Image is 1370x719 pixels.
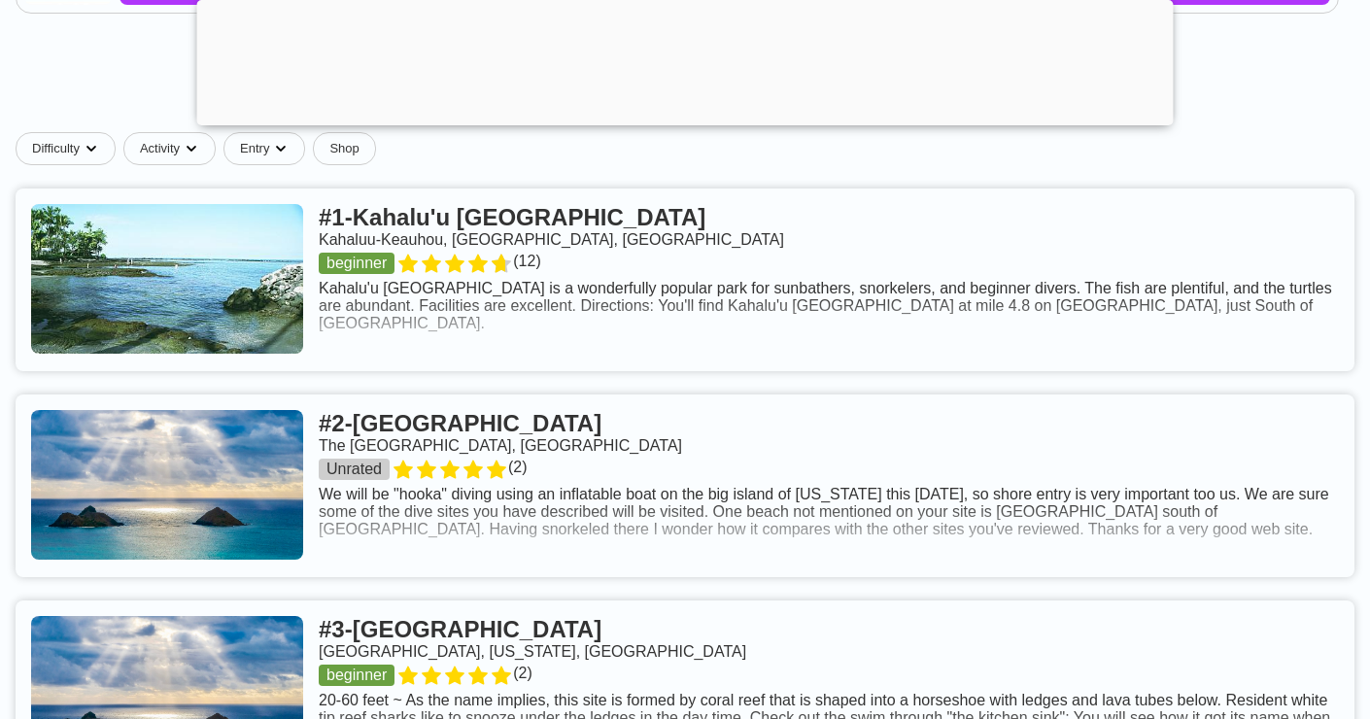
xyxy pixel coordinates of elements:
a: Shop [313,132,375,165]
img: dropdown caret [84,141,99,156]
img: dropdown caret [273,141,289,156]
span: Difficulty [32,141,80,156]
span: Entry [240,141,269,156]
button: Difficultydropdown caret [16,132,123,165]
img: dropdown caret [184,141,199,156]
button: Activitydropdown caret [123,132,223,165]
span: Activity [140,141,180,156]
button: Entrydropdown caret [223,132,313,165]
